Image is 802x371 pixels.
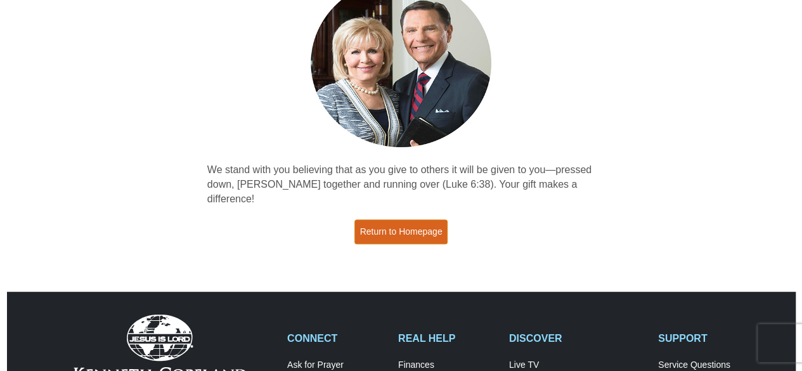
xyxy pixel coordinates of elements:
a: Ask for Prayer [287,360,385,371]
a: Service Questions [658,360,756,371]
h2: CONNECT [287,332,385,344]
a: Return to Homepage [354,219,448,244]
h2: REAL HELP [398,332,496,344]
a: Live TV [509,360,645,371]
a: Finances [398,360,496,371]
h2: DISCOVER [509,332,645,344]
p: We stand with you believing that as you give to others it will be given to you—pressed down, [PER... [207,163,595,207]
h2: SUPPORT [658,332,756,344]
